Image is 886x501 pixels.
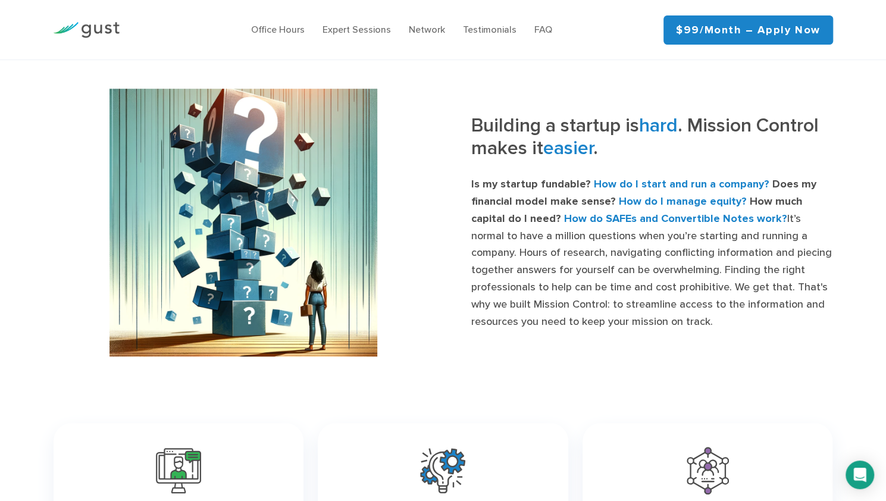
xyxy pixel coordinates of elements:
[471,114,833,168] h3: Building a startup is . Mission Control makes it .
[409,24,445,35] a: Network
[471,195,803,225] strong: How much capital do I need?
[594,178,769,190] strong: How do I start and run a company?
[323,24,391,35] a: Expert Sessions
[53,22,120,38] img: Gust Logo
[109,89,377,356] img: Startup founder feeling the pressure of a big stack of unknowns
[471,176,833,330] p: It’s normal to have a million questions when you’re starting and running a company. Hours of rese...
[564,212,787,225] strong: How do SAFEs and Convertible Notes work?
[471,178,816,208] strong: Does my financial model make sense?
[471,178,591,190] strong: Is my startup fundable?
[619,195,747,208] strong: How do I manage equity?
[688,372,886,501] iframe: Chat Widget
[639,114,678,137] span: hard
[543,137,593,159] span: easier
[534,24,552,35] a: FAQ
[663,15,833,45] a: $99/month – Apply Now
[463,24,516,35] a: Testimonials
[251,24,305,35] a: Office Hours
